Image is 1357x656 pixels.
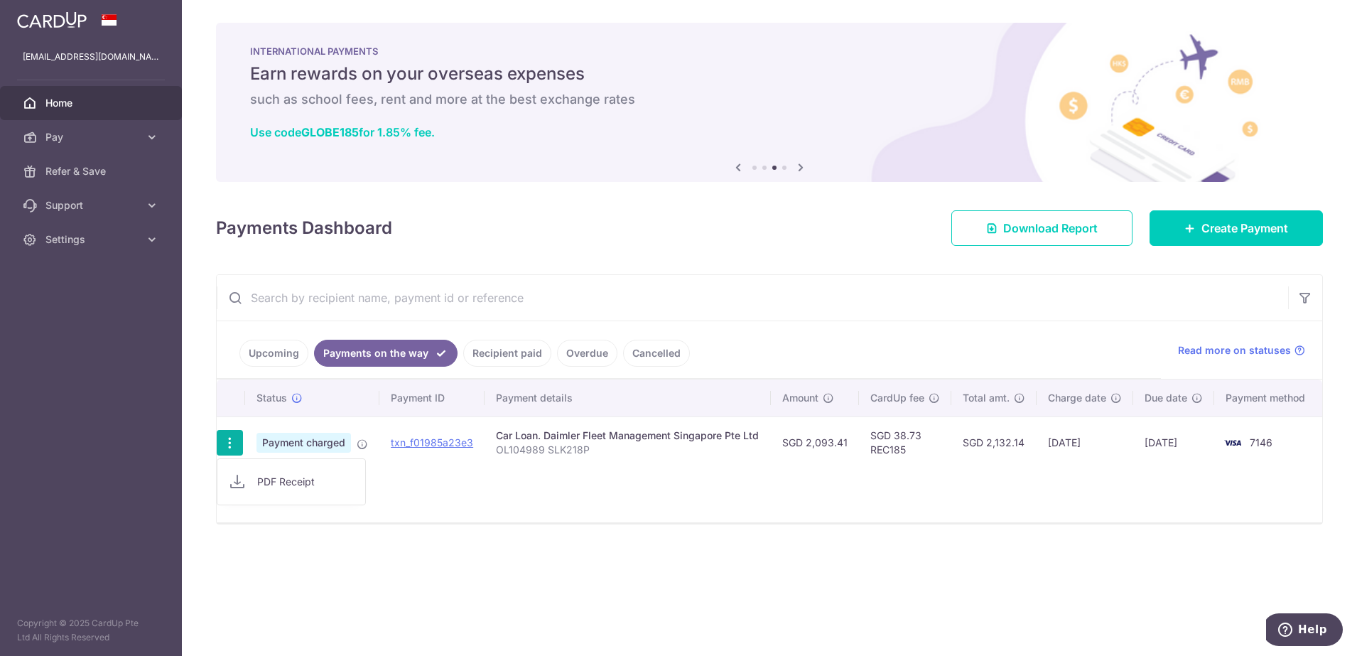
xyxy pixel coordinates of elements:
[391,436,473,448] a: txn_f01985a23e3
[1145,391,1187,405] span: Due date
[45,130,139,144] span: Pay
[1178,343,1305,357] a: Read more on statuses
[1218,434,1247,451] img: Bank Card
[256,391,287,405] span: Status
[45,164,139,178] span: Refer & Save
[250,45,1289,57] p: INTERNATIONAL PAYMENTS
[217,275,1288,321] input: Search by recipient name, payment id or reference
[314,340,458,367] a: Payments on the way
[45,96,139,110] span: Home
[870,391,924,405] span: CardUp fee
[1201,220,1288,237] span: Create Payment
[1003,220,1098,237] span: Download Report
[45,198,139,213] span: Support
[1133,416,1214,468] td: [DATE]
[256,433,351,453] span: Payment charged
[250,91,1289,108] h6: such as school fees, rent and more at the best exchange rates
[1214,380,1322,416] th: Payment method
[45,232,139,247] span: Settings
[23,50,159,64] p: [EMAIL_ADDRESS][DOMAIN_NAME]
[485,380,770,416] th: Payment details
[771,416,859,468] td: SGD 2,093.41
[496,443,759,457] p: OL104989 SLK218P
[496,429,759,443] div: Car Loan. Daimler Fleet Management Singapore Pte Ltd
[250,63,1289,85] h5: Earn rewards on your overseas expenses
[1250,436,1272,448] span: 7146
[859,416,951,468] td: SGD 38.73 REC185
[963,391,1010,405] span: Total amt.
[1048,391,1106,405] span: Charge date
[1266,613,1343,649] iframe: Opens a widget where you can find more information
[623,340,690,367] a: Cancelled
[250,125,435,139] a: Use codeGLOBE185for 1.85% fee.
[1037,416,1133,468] td: [DATE]
[1150,210,1323,246] a: Create Payment
[951,210,1132,246] a: Download Report
[557,340,617,367] a: Overdue
[17,11,87,28] img: CardUp
[782,391,818,405] span: Amount
[239,340,308,367] a: Upcoming
[1178,343,1291,357] span: Read more on statuses
[463,340,551,367] a: Recipient paid
[301,125,359,139] b: GLOBE185
[379,380,485,416] th: Payment ID
[951,416,1037,468] td: SGD 2,132.14
[216,23,1323,182] img: International Payment Banner
[216,215,392,241] h4: Payments Dashboard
